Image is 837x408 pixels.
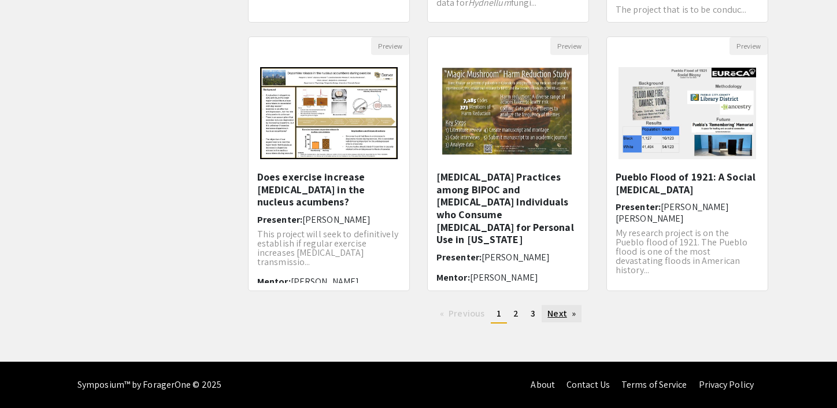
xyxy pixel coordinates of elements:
span: 2 [513,307,519,319]
span: Mentor: [257,275,291,288]
div: Open Presentation <p>Does exercise increase dopamine in the nucleus acumbens?</p> [248,36,410,291]
button: Preview [729,37,768,55]
img: <p><strong style="color: rgb(0, 0, 0);">Harm Reduction Practices among BIPOC and Low-Income Indiv... [431,55,586,171]
div: Open Presentation <p>Pueblo Flood of 1921: A Social Biopsy</p> [606,36,768,291]
img: <p>Does exercise increase dopamine in the nucleus acumbens?</p> [249,56,409,171]
p: The project that is to be conduc... [616,5,759,14]
span: [PERSON_NAME] [482,251,550,263]
span: 1 [497,307,501,319]
div: Open Presentation <p><strong style="color: rgb(0, 0, 0);">Harm Reduction Practices among BIPOC an... [427,36,589,291]
a: Contact Us [566,378,610,391]
a: Terms of Service [621,378,687,391]
span: [PERSON_NAME] [PERSON_NAME] [616,201,729,224]
span: Mentor: [436,271,470,284]
button: Preview [371,37,409,55]
h5: Does exercise increase [MEDICAL_DATA] in the nucleus acumbens? [257,171,401,208]
span: 3 [531,307,535,319]
div: Symposium™ by ForagerOne © 2025 [77,362,221,408]
p: My research project is on the Pueblo flood of 1921. The Pueblo flood is one of the most devastati... [616,229,759,275]
span: [PERSON_NAME] [470,271,538,284]
h5: Pueblo Flood of 1921: A Social [MEDICAL_DATA] [616,171,759,196]
span: Previous [449,307,484,319]
span: This project will seek to definitively establish if regular exercise increases [MEDICAL_DATA] tra... [257,228,398,268]
span: [PERSON_NAME] [291,275,359,288]
ul: Pagination [248,305,768,324]
h6: Presenter: [436,252,580,263]
iframe: Chat [9,356,49,399]
a: Privacy Policy [699,378,754,391]
h5: [MEDICAL_DATA] Practices among BIPOC and [MEDICAL_DATA] Individuals who Consume [MEDICAL_DATA] fo... [436,171,580,246]
a: Next page [542,305,582,322]
h6: Presenter: [257,214,401,225]
button: Preview [550,37,588,55]
h6: Presenter: [616,201,759,223]
img: <p>Pueblo Flood of 1921: A Social Biopsy</p> [607,56,768,171]
span: [PERSON_NAME] [302,214,371,226]
a: About [531,378,555,391]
